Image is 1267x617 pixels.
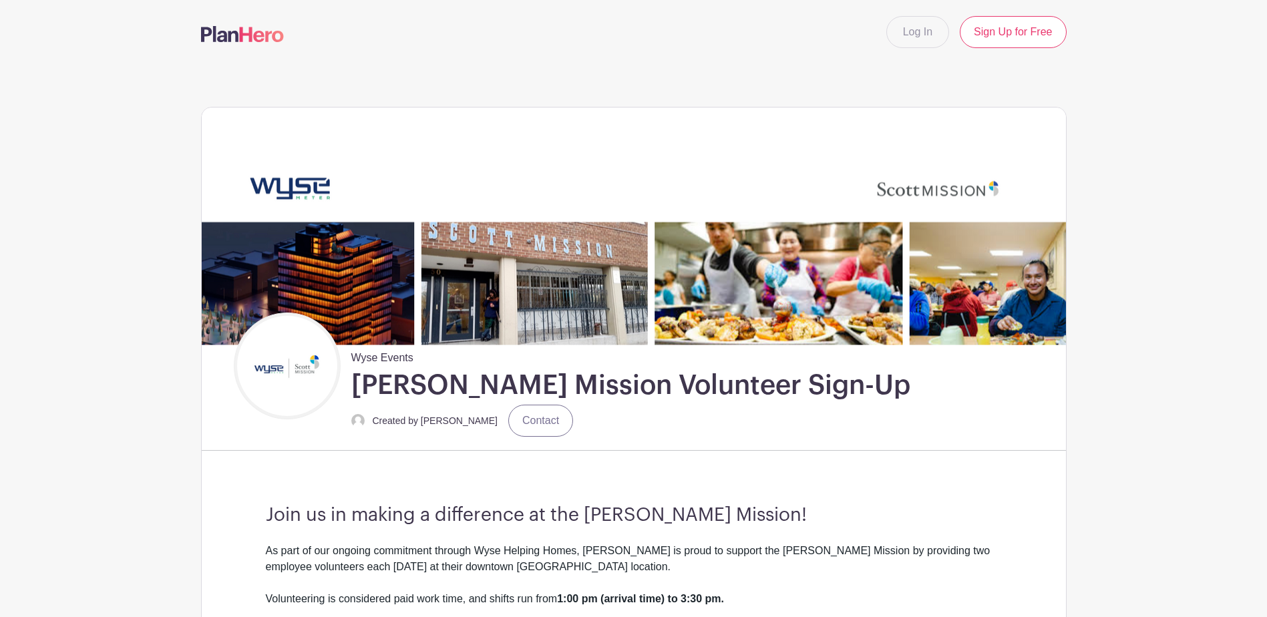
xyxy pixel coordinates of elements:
img: Untitled%20design%20(21).png [237,316,337,416]
a: Log In [886,16,949,48]
img: logo-507f7623f17ff9eddc593b1ce0a138ce2505c220e1c5a4e2b4648c50719b7d32.svg [201,26,284,42]
h1: [PERSON_NAME] Mission Volunteer Sign-Up [351,369,910,402]
img: Untitled%20(2790%20x%20600%20px)%20(6).png [202,108,1066,345]
h3: Join us in making a difference at the [PERSON_NAME] Mission! [266,504,1002,527]
small: Created by [PERSON_NAME] [373,415,498,426]
span: Wyse Events [351,345,413,366]
img: default-ce2991bfa6775e67f084385cd625a349d9dcbb7a52a09fb2fda1e96e2d18dcdb.png [351,414,365,427]
a: Sign Up for Free [960,16,1066,48]
div: As part of our ongoing commitment through Wyse Helping Homes, [PERSON_NAME] is proud to support t... [266,543,1002,591]
a: Contact [508,405,573,437]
